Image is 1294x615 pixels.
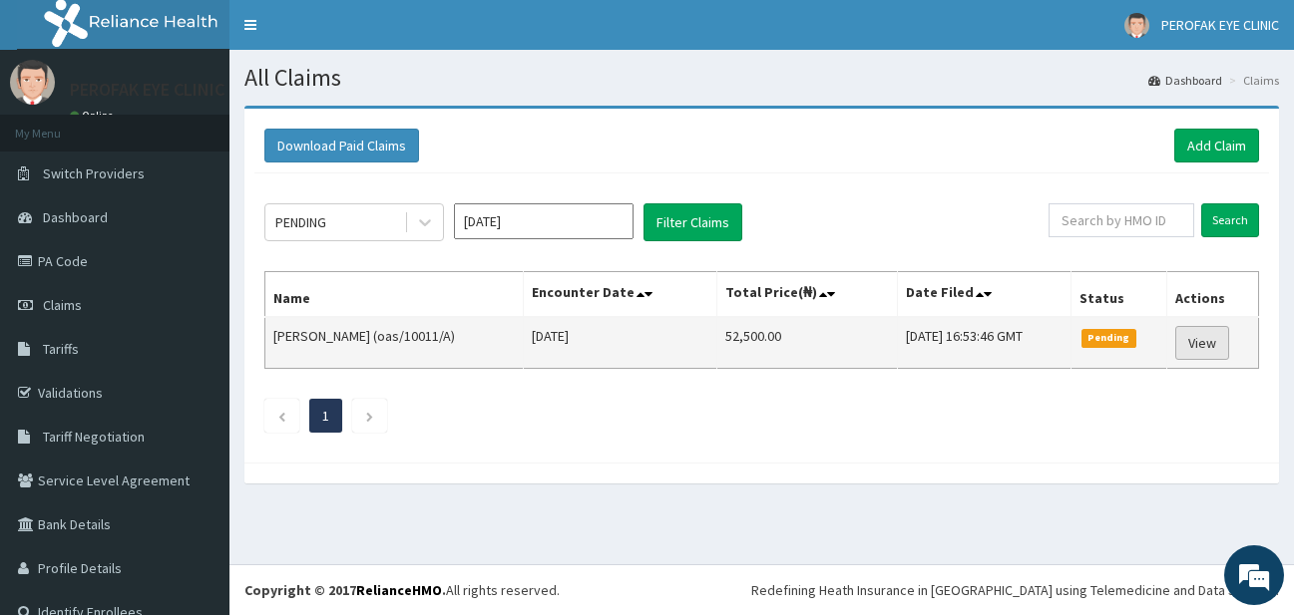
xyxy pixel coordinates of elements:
[1148,72,1222,89] a: Dashboard
[265,272,524,318] th: Name
[43,208,108,226] span: Dashboard
[322,407,329,425] a: Page 1 is your current page
[244,65,1279,91] h1: All Claims
[1175,326,1229,360] a: View
[277,407,286,425] a: Previous page
[454,203,634,239] input: Select Month and Year
[264,129,419,162] button: Download Paid Claims
[37,100,81,150] img: d_794563401_company_1708531726252_794563401
[898,317,1072,369] td: [DATE] 16:53:46 GMT
[1072,272,1167,318] th: Status
[1049,203,1194,237] input: Search by HMO ID
[275,212,326,232] div: PENDING
[717,272,898,318] th: Total Price(₦)
[1166,272,1258,318] th: Actions
[104,112,335,138] div: Chat with us now
[644,203,742,241] button: Filter Claims
[751,580,1279,600] div: Redefining Heath Insurance in [GEOGRAPHIC_DATA] using Telemedicine and Data Science!
[1081,329,1136,347] span: Pending
[43,428,145,446] span: Tariff Negotiation
[327,10,375,58] div: Minimize live chat window
[70,109,118,123] a: Online
[10,406,380,475] textarea: Type your message and hit 'Enter'
[898,272,1072,318] th: Date Filed
[523,317,717,369] td: [DATE]
[1174,129,1259,162] a: Add Claim
[523,272,717,318] th: Encounter Date
[365,407,374,425] a: Next page
[70,81,224,99] p: PEROFAK EYE CLINIC
[1161,16,1279,34] span: PEROFAK EYE CLINIC
[265,317,524,369] td: [PERSON_NAME] (oas/10011/A)
[116,181,275,383] span: We're online!
[229,564,1294,615] footer: All rights reserved.
[43,296,82,314] span: Claims
[1124,13,1149,38] img: User Image
[244,581,446,599] strong: Copyright © 2017 .
[10,60,55,105] img: User Image
[43,164,145,182] span: Switch Providers
[717,317,898,369] td: 52,500.00
[1224,72,1279,89] li: Claims
[356,581,442,599] a: RelianceHMO
[1201,203,1259,237] input: Search
[43,340,79,358] span: Tariffs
